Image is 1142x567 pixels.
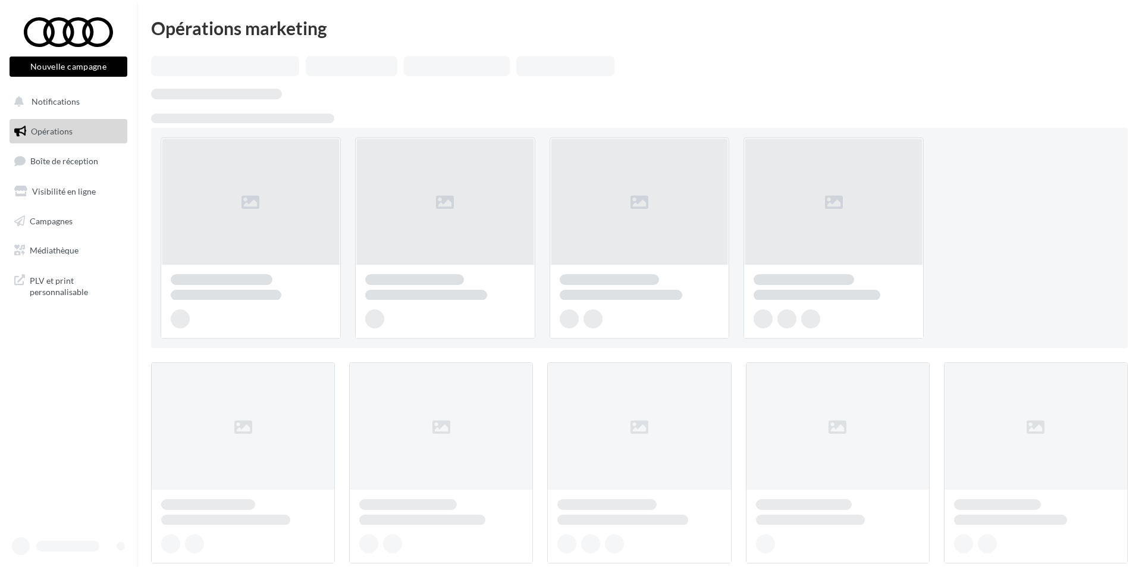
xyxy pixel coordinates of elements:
span: Médiathèque [30,245,79,255]
span: Boîte de réception [30,156,98,166]
a: Médiathèque [7,238,130,263]
div: Opérations marketing [151,19,1128,37]
button: Nouvelle campagne [10,57,127,77]
span: Notifications [32,96,80,106]
a: PLV et print personnalisable [7,268,130,303]
span: Opérations [31,126,73,136]
a: Opérations [7,119,130,144]
a: Campagnes [7,209,130,234]
span: PLV et print personnalisable [30,272,123,298]
button: Notifications [7,89,125,114]
span: Campagnes [30,215,73,225]
span: Visibilité en ligne [32,186,96,196]
a: Boîte de réception [7,148,130,174]
a: Visibilité en ligne [7,179,130,204]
